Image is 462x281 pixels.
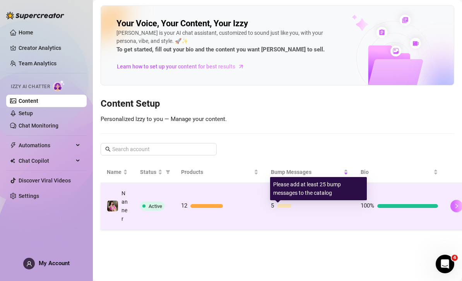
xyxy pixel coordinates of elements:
[265,162,354,183] th: Bump Messages
[361,168,432,176] span: Bio
[361,202,374,209] span: 100%
[19,60,56,66] a: Team Analytics
[164,166,172,178] span: filter
[117,62,235,71] span: Learn how to set up your content for best results
[19,29,33,36] a: Home
[19,177,71,184] a: Discover Viral Videos
[101,116,227,123] span: Personalized Izzy to you — Manage your content.
[271,202,274,209] span: 5
[19,98,38,104] a: Content
[19,139,74,152] span: Automations
[166,170,170,174] span: filter
[19,155,74,167] span: Chat Copilot
[19,193,39,199] a: Settings
[454,203,459,209] span: right
[181,202,187,209] span: 12
[6,12,64,19] img: logo-BBDzfeDw.svg
[39,260,70,267] span: My Account
[140,168,156,176] span: Status
[334,6,454,85] img: ai-chatter-content-library-cLFOSyPT.png
[134,162,175,183] th: Status
[181,168,252,176] span: Products
[10,158,15,163] img: Chat Copilot
[270,177,367,200] div: Please add at least 25 bump messages to the catalog
[436,255,454,273] iframe: Intercom live chat
[107,201,118,211] img: Nanner
[26,261,32,267] span: user
[10,142,16,148] span: thunderbolt
[175,162,265,183] th: Products
[116,60,250,73] a: Learn how to set up your content for best results
[19,110,33,116] a: Setup
[116,46,325,53] strong: To get started, fill out your bio and the content you want [PERSON_NAME] to sell.
[107,168,121,176] span: Name
[116,18,248,29] h2: Your Voice, Your Content, Your Izzy
[116,29,342,54] div: [PERSON_NAME] is your AI chat assistant, customized to sound just like you, with your persona, vi...
[105,146,111,152] span: search
[149,203,162,209] span: Active
[112,145,206,153] input: Search account
[271,168,342,176] span: Bump Messages
[354,162,444,183] th: Bio
[121,190,128,222] span: Nanner
[101,98,454,110] h3: Content Setup
[53,80,65,91] img: AI Chatter
[19,123,58,129] a: Chat Monitoring
[19,42,80,54] a: Creator Analytics
[101,162,134,183] th: Name
[11,83,50,90] span: Izzy AI Chatter
[452,255,458,261] span: 4
[237,63,245,70] span: arrow-right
